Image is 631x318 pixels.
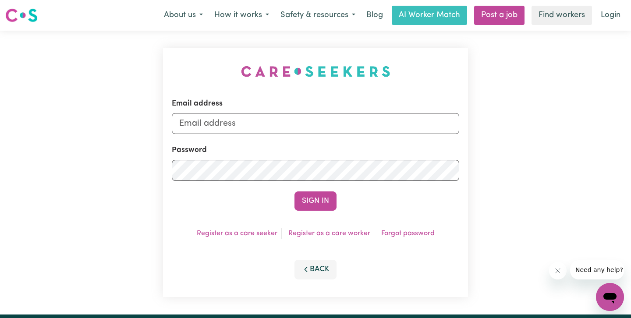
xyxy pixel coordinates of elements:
button: Safety & resources [275,6,361,25]
a: Register as a care seeker [197,230,277,237]
a: Forgot password [381,230,435,237]
iframe: Message from company [570,260,624,279]
iframe: Button to launch messaging window [596,283,624,311]
a: Careseekers logo [5,5,38,25]
button: How it works [209,6,275,25]
button: Sign In [294,191,337,211]
a: Login [596,6,626,25]
a: Find workers [532,6,592,25]
input: Email address [172,113,459,134]
img: Careseekers logo [5,7,38,23]
iframe: Close message [549,262,567,279]
button: About us [158,6,209,25]
a: AI Worker Match [392,6,467,25]
a: Register as a care worker [288,230,370,237]
label: Password [172,145,207,156]
a: Blog [361,6,388,25]
label: Email address [172,98,223,110]
a: Post a job [474,6,525,25]
button: Back [294,260,337,279]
